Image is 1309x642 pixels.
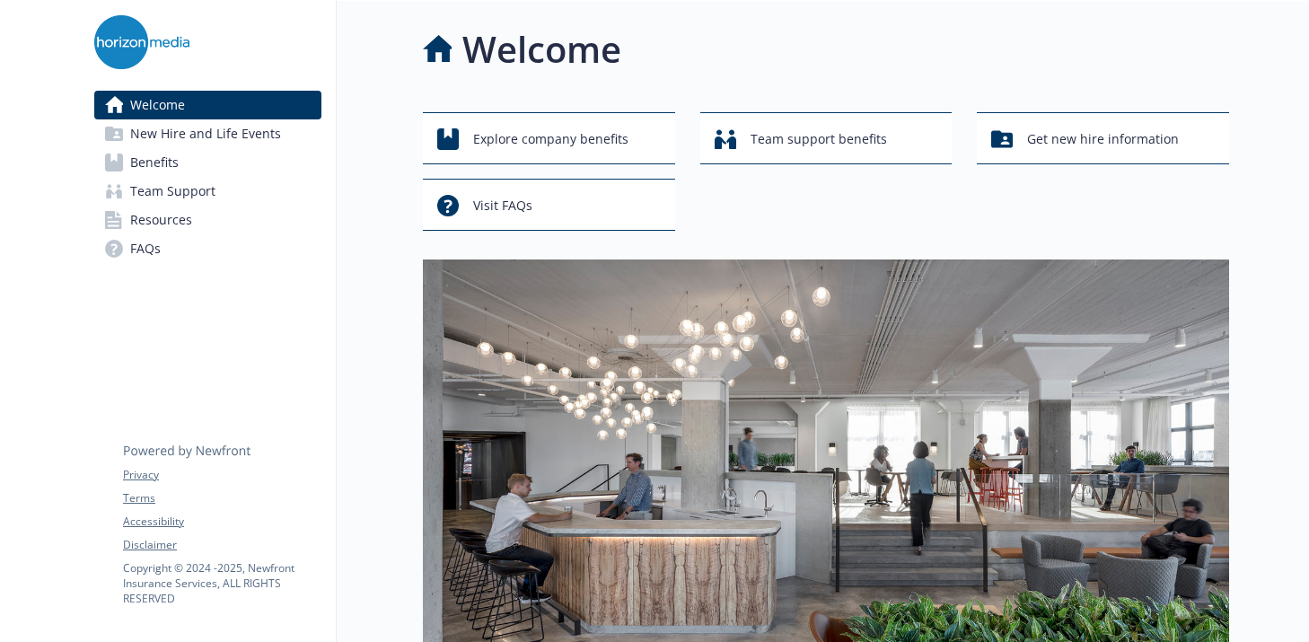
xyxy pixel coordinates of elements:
a: Accessibility [123,514,321,530]
a: Welcome [94,91,321,119]
span: Team support benefits [751,122,887,156]
span: Welcome [130,91,185,119]
a: Team Support [94,177,321,206]
span: Get new hire information [1027,122,1179,156]
a: Terms [123,490,321,506]
button: Team support benefits [700,112,953,164]
button: Get new hire information [977,112,1229,164]
button: Explore company benefits [423,112,675,164]
span: Team Support [130,177,215,206]
a: Benefits [94,148,321,177]
h1: Welcome [462,22,621,76]
a: FAQs [94,234,321,263]
a: Disclaimer [123,537,321,553]
span: Explore company benefits [473,122,628,156]
a: Privacy [123,467,321,483]
a: New Hire and Life Events [94,119,321,148]
span: Resources [130,206,192,234]
span: Benefits [130,148,179,177]
a: Resources [94,206,321,234]
span: New Hire and Life Events [130,119,281,148]
span: FAQs [130,234,161,263]
p: Copyright © 2024 - 2025 , Newfront Insurance Services, ALL RIGHTS RESERVED [123,560,321,606]
button: Visit FAQs [423,179,675,231]
span: Visit FAQs [473,189,532,223]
